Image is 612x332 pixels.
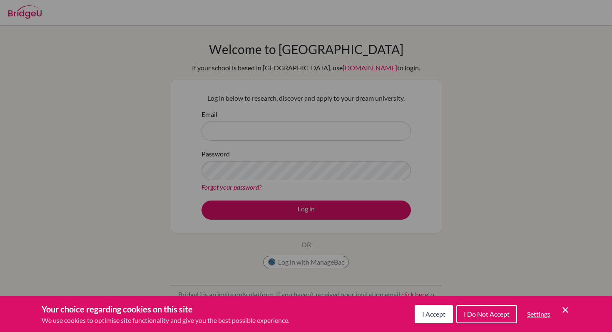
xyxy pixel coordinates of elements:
p: We use cookies to optimise site functionality and give you the best possible experience. [42,315,289,325]
span: I Do Not Accept [464,310,510,318]
span: Settings [527,310,550,318]
button: Settings [520,306,557,322]
h3: Your choice regarding cookies on this site [42,303,289,315]
span: I Accept [422,310,445,318]
button: I Accept [415,305,453,323]
button: Save and close [560,305,570,315]
button: I Do Not Accept [456,305,517,323]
